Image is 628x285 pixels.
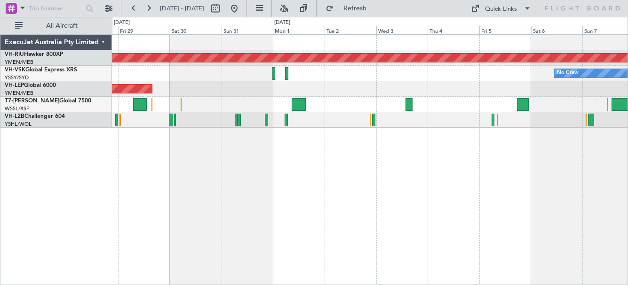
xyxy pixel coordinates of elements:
input: Trip Number [29,1,83,15]
a: WSSL/XSP [5,105,30,112]
a: YMEN/MEB [5,59,33,66]
span: [DATE] - [DATE] [160,4,204,13]
button: Refresh [321,1,378,16]
div: Sat 6 [531,26,583,34]
div: [DATE] [274,19,290,27]
div: Tue 2 [325,26,376,34]
a: YSSY/SYD [5,74,29,81]
button: All Aircraft [10,18,102,33]
div: No Crew [557,66,579,80]
span: VH-L2B [5,114,24,119]
a: VH-RIUHawker 800XP [5,52,63,57]
a: YSHL/WOL [5,121,32,128]
span: Refresh [335,5,375,12]
div: Sun 31 [222,26,273,34]
a: T7-[PERSON_NAME]Global 7500 [5,98,91,104]
div: Sat 30 [170,26,222,34]
div: Quick Links [485,5,517,14]
span: VH-LEP [5,83,24,88]
div: Wed 3 [376,26,428,34]
span: VH-VSK [5,67,25,73]
div: Mon 1 [273,26,325,34]
a: VH-VSKGlobal Express XRS [5,67,77,73]
div: Thu 4 [428,26,479,34]
div: [DATE] [114,19,130,27]
div: Fri 29 [118,26,170,34]
div: Fri 5 [479,26,531,34]
a: VH-L2BChallenger 604 [5,114,65,119]
a: YMEN/MEB [5,90,33,97]
span: VH-RIU [5,52,24,57]
span: All Aircraft [24,23,99,29]
span: T7-[PERSON_NAME] [5,98,59,104]
button: Quick Links [466,1,536,16]
a: VH-LEPGlobal 6000 [5,83,56,88]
